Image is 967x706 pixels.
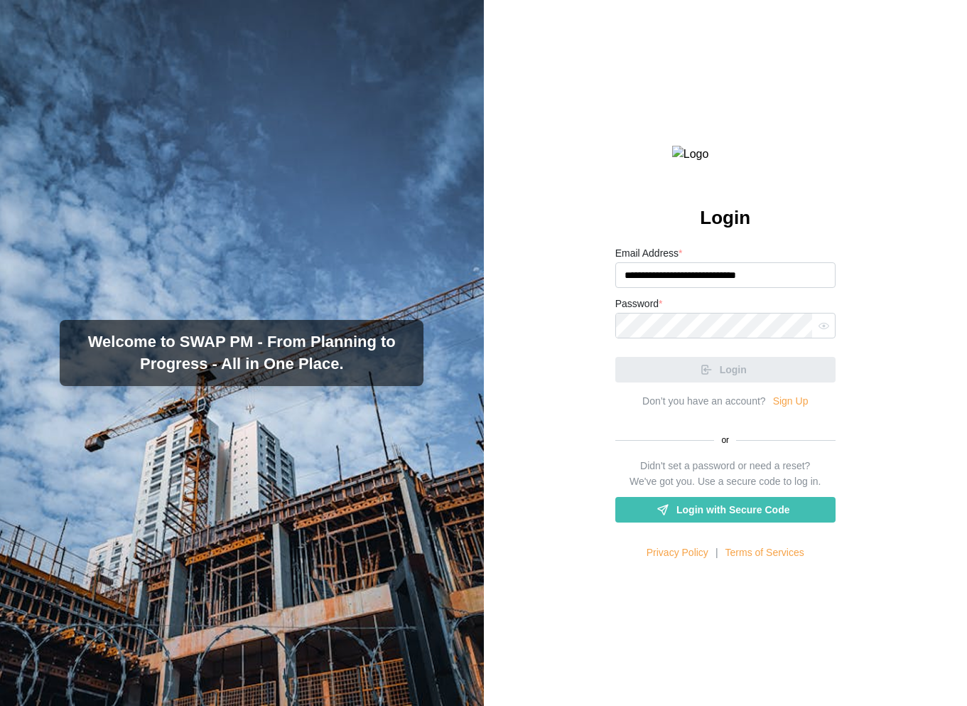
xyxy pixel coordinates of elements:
[615,246,683,262] label: Email Address
[642,394,766,410] div: Don’t you have an account?
[630,459,821,489] div: Didn't set a password or need a reset? We've got you. Use a secure code to log in.
[715,545,718,561] div: |
[71,331,412,375] h3: Welcome to SWAP PM - From Planning to Progress - All in One Place.
[615,434,836,447] div: or
[676,498,789,522] span: Login with Secure Code
[672,146,779,164] img: Logo
[615,497,836,523] a: Login with Secure Code
[773,394,809,410] a: Sign Up
[700,205,750,230] h2: Login
[647,545,708,561] a: Privacy Policy
[615,296,663,312] label: Password
[725,545,804,561] a: Terms of Services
